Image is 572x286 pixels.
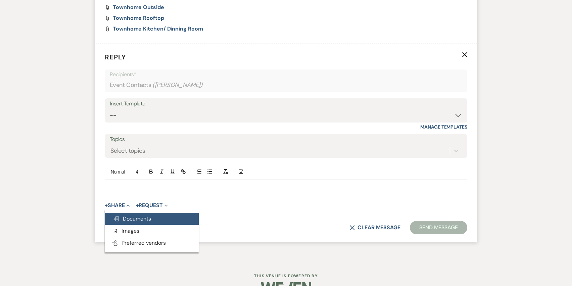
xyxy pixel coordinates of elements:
span: Townhome Rooftop [113,14,164,21]
a: Townhome Rooftop [113,15,164,21]
span: Townhome Kitchen/ Dinning Room [113,25,203,32]
a: Townhome Outside [113,5,164,10]
button: Preferred vendors [105,237,199,249]
span: Documents [113,215,151,222]
span: Townhome Outside [113,4,164,11]
button: Send Message [410,221,467,234]
div: Event Contacts [110,79,462,92]
span: Images [111,227,139,234]
span: + [105,203,108,208]
span: ( [PERSON_NAME] ) [152,81,203,90]
button: Share [105,203,130,208]
div: Insert Template [110,99,462,109]
button: Clear message [349,225,400,230]
button: Images [105,225,199,237]
p: Recipients* [110,70,462,79]
div: Select topics [110,146,145,155]
a: Townhome Kitchen/ Dinning Room [113,26,203,32]
button: Request [136,203,168,208]
button: Documents [105,213,199,225]
span: + [136,203,139,208]
span: Reply [105,53,126,61]
label: Topics [110,135,462,144]
a: Manage Templates [420,124,467,130]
